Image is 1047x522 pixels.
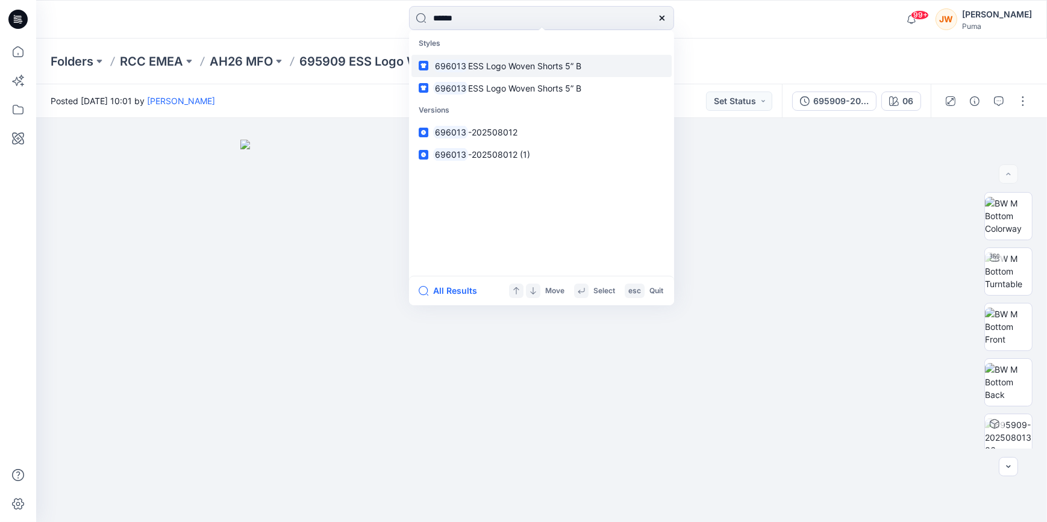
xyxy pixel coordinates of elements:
span: 99+ [911,10,929,20]
a: 696013ESS Logo Woven Shorts 5” B [411,55,672,77]
span: -202508012 (1) [468,149,530,160]
div: [PERSON_NAME] [962,7,1032,22]
mark: 696013 [433,81,468,95]
p: Select [593,285,615,297]
mark: 696013 [433,125,468,139]
p: esc [628,285,641,297]
span: -202508012 [468,127,517,137]
mark: 696013 [433,148,468,161]
a: 696013ESS Logo Woven Shorts 5” B [411,77,672,99]
span: Posted [DATE] 10:01 by [51,95,215,107]
div: JW [936,8,957,30]
mark: 696013 [433,59,468,73]
button: 695909-202508013 [792,92,877,111]
p: Quit [649,285,663,297]
span: ESS Logo Woven Shorts 5” B [468,83,581,93]
a: RCC EMEA [120,53,183,70]
div: Puma [962,22,1032,31]
img: BW M Bottom Turntable [985,252,1032,290]
a: AH26 MFO [210,53,273,70]
p: Move [545,285,564,297]
img: BW M Bottom Back [985,363,1032,401]
p: 695909 ESS Logo Woven Pants op [299,53,500,70]
a: Folders [51,53,93,70]
button: All Results [419,284,485,298]
button: 06 [881,92,921,111]
div: 695909-202508013 [813,95,869,108]
a: 696013-202508012 (1) [411,143,672,166]
span: ESS Logo Woven Shorts 5” B [468,61,581,71]
button: Details [965,92,984,111]
div: 06 [902,95,913,108]
p: Versions [411,99,672,122]
p: Styles [411,33,672,55]
a: [PERSON_NAME] [147,96,215,106]
img: BW M Bottom Colorway [985,197,1032,235]
img: BW M Bottom Front [985,308,1032,346]
img: 695909-202508013 06 [985,418,1032,456]
a: 696013-202508012 [411,121,672,143]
